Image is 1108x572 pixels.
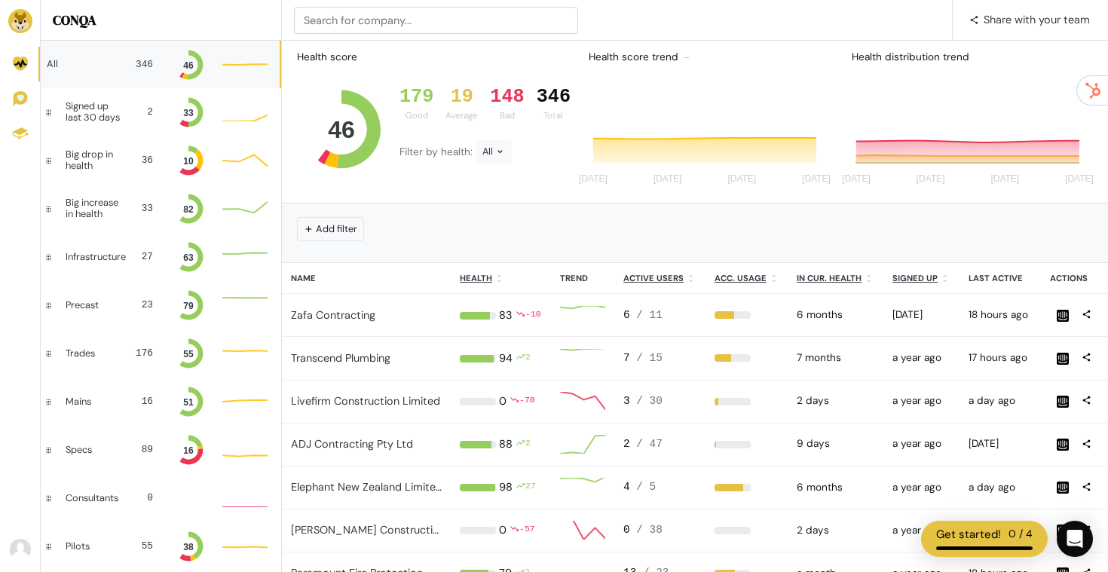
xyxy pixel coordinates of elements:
div: 0% [715,527,779,534]
a: All 346 46 [41,41,281,88]
th: Last active [960,263,1042,294]
div: 0 [130,491,153,505]
div: 3 [623,393,696,410]
div: Big increase in health [66,197,125,219]
div: Pilots [66,541,117,552]
div: -10 [525,307,541,324]
u: Active users [623,273,684,283]
div: Get started! [936,526,1001,543]
button: Add filter [297,217,364,240]
div: Specs [66,445,117,455]
div: Health distribution trend [840,44,1102,71]
div: 2024-05-15 11:28am [892,393,950,408]
div: 2024-05-15 11:26am [892,480,950,495]
div: Consultants [66,493,118,503]
div: 2025-02-11 03:07pm [892,307,950,323]
div: 346 [537,86,571,109]
th: Name [282,263,451,294]
div: 2025-03-09 10:00pm [797,480,874,495]
u: Health [460,273,492,283]
div: 2024-05-31 05:53am [892,350,950,366]
div: All [47,59,117,69]
tspan: [DATE] [728,174,757,185]
a: Pilots 55 38 [41,522,281,570]
div: Bad [490,109,524,122]
div: 0 [499,393,507,410]
a: Mains 16 51 [41,378,281,426]
a: ADJ Contracting Pty Ltd [291,437,413,451]
div: 16 [129,394,153,408]
div: Total [537,109,571,122]
div: 2025-09-22 04:44pm [969,307,1033,323]
div: 2025-03-23 10:00pm [797,307,874,323]
div: 0 / 4 [1009,526,1033,543]
div: 2024-05-15 11:26am [892,523,950,538]
div: Good [399,109,433,122]
input: Search for company... [294,7,578,34]
a: [PERSON_NAME] Constructions [291,523,451,537]
div: 88 [499,436,513,453]
div: 83 [499,307,513,324]
div: 2025-09-21 10:00pm [797,523,874,538]
div: Health score [294,47,360,68]
tspan: [DATE] [1065,174,1094,185]
th: Trend [551,263,615,294]
tspan: [DATE] [842,174,871,185]
div: 6 [623,307,696,324]
div: 23 [129,298,153,312]
a: Big drop in health 36 10 [41,136,281,185]
div: 2025-02-09 10:00pm [797,350,874,366]
div: 2 [623,436,696,453]
a: Signed up last 30 days 2 33 [41,88,281,136]
tspan: [DATE] [990,174,1019,185]
div: 148 [490,86,524,109]
span: / 38 [636,524,663,536]
div: 4% [715,441,779,448]
a: Specs 89 16 [41,426,281,474]
div: Trades [66,348,117,359]
div: 47% [715,354,779,362]
span: / 47 [636,438,663,450]
div: All [476,140,512,164]
div: Open Intercom Messenger [1057,521,1093,557]
a: Trades 176 55 [41,329,281,378]
div: 0 [623,522,696,539]
div: 19 [445,86,478,109]
a: Elephant New Zealand Limited [291,480,442,494]
tspan: [DATE] [579,174,608,185]
tspan: [DATE] [653,174,682,185]
div: Infrastructure [66,252,126,262]
div: 346 [129,57,153,72]
div: -70 [519,393,535,410]
a: Precast 23 79 [41,281,281,329]
span: / 15 [636,352,663,364]
div: 10% [715,398,779,405]
a: Consultants 0 [41,474,281,522]
span: / 30 [636,395,663,407]
div: 27 [138,249,153,264]
div: 33 [137,201,153,216]
u: Acc. Usage [715,273,767,283]
div: -57 [519,522,535,539]
div: Signed up last 30 days [66,101,126,123]
div: 2 [525,350,531,367]
div: 89 [129,442,153,457]
div: Health score trend [577,44,839,71]
div: Average [445,109,478,122]
div: 0 [499,522,507,539]
span: Filter by health: [399,145,476,158]
span: / 5 [636,481,656,493]
div: 2025-09-14 10:00pm [797,436,874,451]
a: Infrastructure 27 63 [41,233,281,281]
div: 2025-09-22 09:21am [969,393,1033,408]
div: 2025-09-19 06:04pm [969,436,1033,451]
div: 7 [623,350,696,367]
u: Signed up [892,273,938,283]
div: 36 [135,153,153,167]
img: Avatar [10,539,31,560]
h5: CONQA [53,12,269,29]
u: In cur. health [797,273,862,283]
div: 176 [129,346,153,360]
tspan: [DATE] [916,174,944,185]
img: Brand [8,9,32,33]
